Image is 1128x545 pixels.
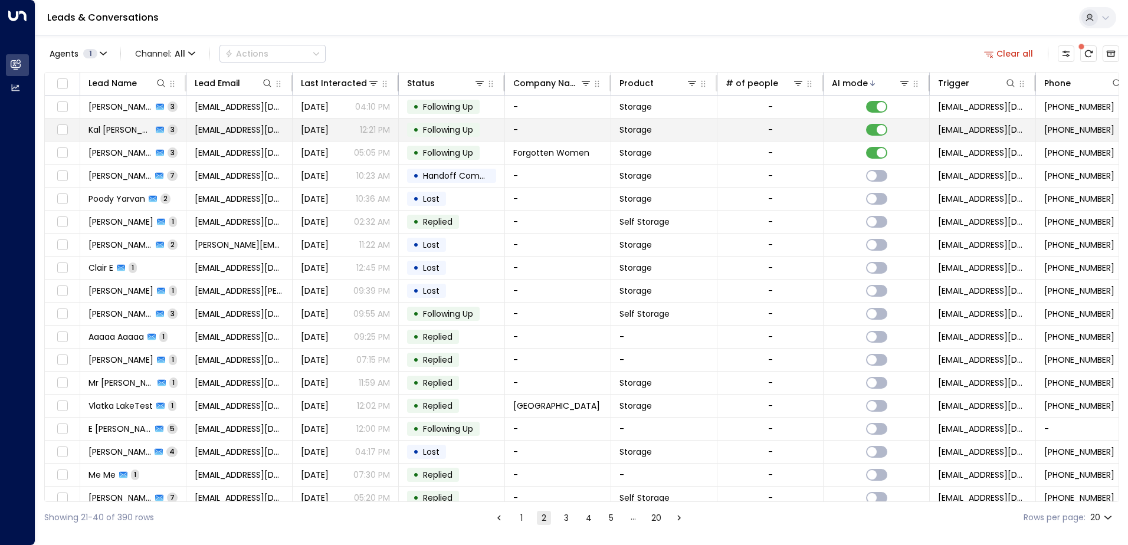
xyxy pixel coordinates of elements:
span: Replied [423,492,452,504]
span: Following Up [423,423,473,435]
span: Replied [423,354,452,366]
span: +447892918370 [1044,446,1114,458]
div: Trigger [938,76,969,90]
td: - [505,441,611,463]
div: Company Name [513,76,592,90]
div: Company Name [513,76,580,90]
span: Replied [423,469,452,481]
span: Toggle select row [55,399,70,413]
span: leads@space-station.co.uk [938,308,1027,320]
span: Storage [619,147,652,159]
div: • [413,327,419,347]
td: - [505,487,611,509]
span: There are new threads available. Refresh the grid to view the latest updates. [1080,45,1097,62]
div: # of people [726,76,804,90]
td: - [505,464,611,486]
span: Toggle select row [55,192,70,206]
div: - [768,423,773,435]
td: - [505,96,611,118]
div: - [768,446,773,458]
span: 1 [169,354,177,365]
span: Storage [619,446,652,458]
span: 1 [169,216,177,226]
span: Toggle select row [55,445,70,459]
span: +447976691030 [1044,492,1114,504]
button: Go to page 20 [649,511,664,525]
span: +447527479918 [1044,170,1114,182]
p: 09:55 AM [353,308,390,320]
span: Sep 18, 2025 [301,377,329,389]
span: Aug 03, 2025 [301,285,329,297]
span: Toggle select row [55,353,70,367]
span: 1 [83,49,97,58]
td: - [505,326,611,348]
span: Storage [619,239,652,251]
span: Oct 02, 2025 [301,101,329,113]
span: Toggle select row [55,491,70,505]
div: • [413,97,419,117]
div: - [768,124,773,136]
p: 12:45 PM [356,262,390,274]
span: Lost [423,193,440,205]
td: - [505,165,611,187]
span: me@moo.com [195,469,284,481]
div: Status [407,76,435,90]
button: Go to previous page [492,511,506,525]
span: +441211111111 [1044,101,1114,113]
span: +447702808263 [1044,354,1114,366]
span: leads@space-station.co.uk [938,216,1027,228]
span: mg.wsgs@gmail.com [195,492,284,504]
p: 09:39 PM [353,285,390,297]
div: Showing 21-40 of 390 rows [44,511,154,524]
span: Kal Sam [88,124,152,136]
span: Storage [619,400,652,412]
div: Button group with a nested menu [219,45,326,63]
span: 7 [167,170,178,180]
span: Toggle select row [55,261,70,275]
div: Last Interacted [301,76,379,90]
span: drbcox@gmail.com [195,101,284,113]
span: Stephen Hands [88,170,152,182]
div: … [627,511,641,525]
span: Replied [423,377,452,389]
span: Storage [619,193,652,205]
span: leads@space-station.co.uk [938,469,1027,481]
span: Sadie Fitzgerald [88,216,153,228]
span: 1 [159,331,168,342]
span: Following Up [423,124,473,136]
span: 1 [129,262,137,272]
button: Go to page 1 [514,511,529,525]
div: Last Interacted [301,76,367,90]
span: Poody Yarvan [88,193,145,205]
span: Toggle select row [55,169,70,183]
span: Jun 02, 2025 [301,216,329,228]
td: - [505,418,611,440]
span: Space Station [513,400,600,412]
span: Zubair Waziri [88,354,153,366]
span: Lost [423,262,440,274]
div: Phone [1044,76,1071,90]
span: Storage [619,262,652,274]
span: 2 [160,193,170,203]
div: • [413,350,419,370]
td: - [611,464,717,486]
div: Product [619,76,698,90]
td: - [505,372,611,394]
span: Storage [619,170,652,182]
span: 3 [168,124,178,134]
span: +4476663332223 [1044,469,1114,481]
p: 05:20 PM [354,492,390,504]
td: - [611,349,717,371]
td: - [505,349,611,371]
div: Product [619,76,654,90]
div: - [768,492,773,504]
span: Me Me [88,469,116,481]
button: Archived Leads [1103,45,1119,62]
div: • [413,143,419,163]
span: Mar 11, 2025 [301,469,329,481]
span: Toggle select row [55,330,70,344]
td: - [505,257,611,279]
div: • [413,373,419,393]
span: leads@space-station.co.uk [938,262,1027,274]
span: +44222222222 [1044,377,1114,389]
